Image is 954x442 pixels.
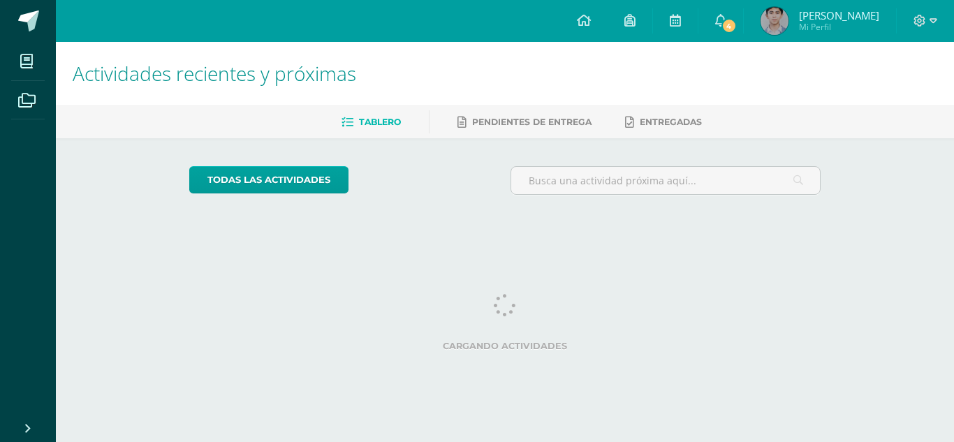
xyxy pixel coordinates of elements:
span: Mi Perfil [799,21,879,33]
input: Busca una actividad próxima aquí... [511,167,821,194]
span: Tablero [359,117,401,127]
img: 9618cffe71e3f8ef666894c1faa982ac.png [761,7,788,35]
span: Entregadas [640,117,702,127]
a: Pendientes de entrega [457,111,592,133]
label: Cargando actividades [189,341,821,351]
a: todas las Actividades [189,166,348,193]
span: [PERSON_NAME] [799,8,879,22]
span: Pendientes de entrega [472,117,592,127]
span: 4 [721,18,736,34]
a: Tablero [342,111,401,133]
span: Actividades recientes y próximas [73,60,356,87]
a: Entregadas [625,111,702,133]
